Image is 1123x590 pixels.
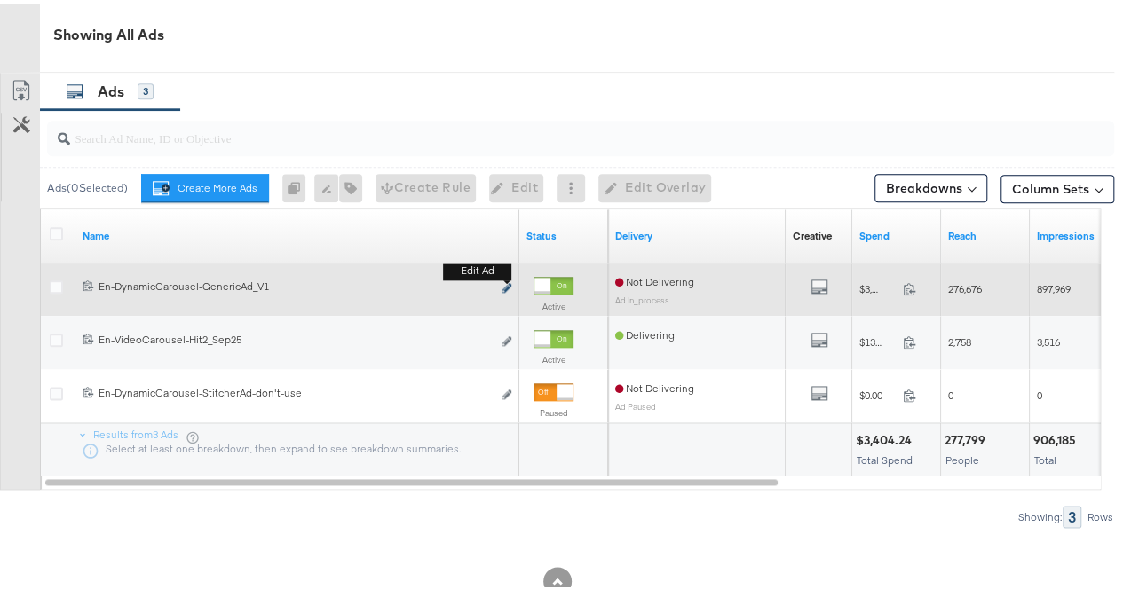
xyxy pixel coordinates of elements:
[534,350,573,362] label: Active
[859,385,896,398] span: $0.00
[945,429,991,445] div: 277,799
[859,332,896,345] span: $13.43
[1037,385,1042,398] span: 0
[859,225,934,240] a: The total amount spent to date.
[856,429,917,445] div: $3,404.24
[502,276,512,295] button: Edit ad
[443,258,511,277] b: Edit ad
[615,397,656,408] sub: Ad Paused
[615,325,675,338] span: Delivering
[948,225,1023,240] a: The number of people your ad was served to.
[1033,429,1081,445] div: 906,185
[1037,332,1060,345] span: 3,516
[1063,502,1081,524] div: 3
[859,279,896,292] span: $3,382.95
[534,404,573,415] label: Paused
[98,79,124,97] span: Ads
[526,225,601,240] a: Shows the current state of your Ad.
[948,332,971,345] span: 2,758
[70,110,1021,145] input: Search Ad Name, ID or Objective
[945,450,979,463] span: People
[1000,171,1114,200] button: Column Sets
[141,170,269,199] button: Create More Ads
[534,297,573,309] label: Active
[282,170,314,199] div: 0
[99,276,492,290] div: En-DynamicCarousel-GenericAd_V1
[793,225,832,240] a: Shows the creative associated with your ad.
[1034,450,1056,463] span: Total
[1087,507,1114,520] div: Rows
[83,225,512,240] a: Ad Name.
[615,291,669,302] sub: Ad In_process
[1037,279,1071,292] span: 897,969
[948,279,982,292] span: 276,676
[53,21,1114,42] div: Showing All Ads
[1017,507,1063,520] div: Showing:
[99,382,492,397] div: En-DynamicCarousel-StitcherAd-don't-use
[793,225,832,240] div: Creative
[948,385,953,398] span: 0
[874,170,987,199] button: Breakdowns
[1037,225,1111,240] a: The number of times your ad was served. On mobile apps an ad is counted as served the first time ...
[99,329,492,343] div: En-VideoCarousel-Hit2_Sep25
[615,271,694,285] span: Not Delivering
[615,378,694,391] span: Not Delivering
[138,80,154,96] div: 3
[47,177,128,193] div: Ads ( 0 Selected)
[857,450,913,463] span: Total Spend
[615,225,779,240] a: Reflects the ability of your Ad to achieve delivery.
